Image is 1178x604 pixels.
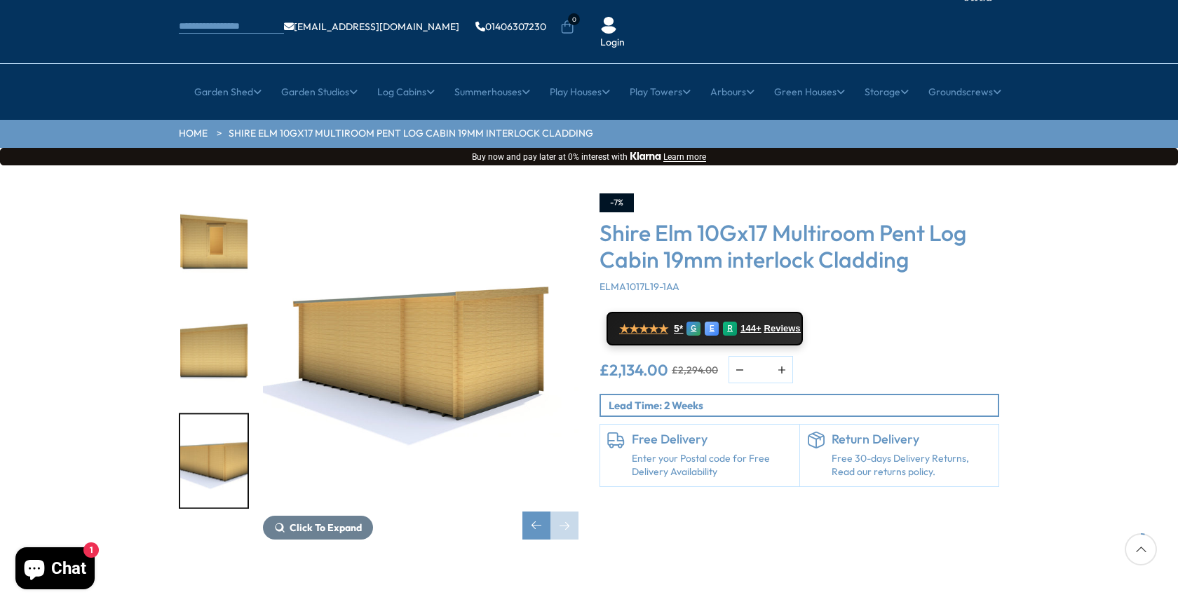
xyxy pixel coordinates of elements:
div: 10 / 10 [179,413,249,509]
a: Groundscrews [928,74,1001,109]
img: Elm2990x50909_9x16_8090_ec3bb1c0-5988-4aae-8cb6-c11a37787556_200x200.jpg [180,305,248,398]
span: Click To Expand [290,521,362,534]
a: Green Houses [774,74,845,109]
a: Log Cabins [377,74,435,109]
div: G [686,322,700,336]
div: 8 / 10 [179,193,249,289]
p: Lead Time: 2 Weeks [609,398,998,413]
span: 0 [568,13,580,25]
a: Shire Elm 10Gx17 Multiroom Pent Log Cabin 19mm interlock Cladding [229,127,593,141]
h6: Free Delivery [632,432,792,447]
a: Storage [865,74,909,109]
a: Enter your Postal code for Free Delivery Availability [632,452,792,479]
h6: Return Delivery [832,432,992,447]
a: Play Houses [550,74,610,109]
div: E [705,322,719,336]
ins: £2,134.00 [600,362,668,378]
a: Login [600,36,625,50]
img: Elm2990x50909_9x16_8135_e7a9280d-a418-41a3-9b5b-abcd42de41af_200x200.jpg [180,414,248,507]
a: [EMAIL_ADDRESS][DOMAIN_NAME] [284,22,459,32]
a: Garden Shed [194,74,262,109]
a: Play Towers [630,74,691,109]
a: 0 [560,20,574,34]
div: -7% [600,193,634,212]
span: 144+ [740,323,761,334]
img: Shire Elm 10Gx17 Multiroom Pent Log Cabin 19mm interlock Cladding - Best Shed [263,193,578,509]
a: ★★★★★ 5* G E R 144+ Reviews [607,312,803,345]
a: 01406307230 [475,22,546,32]
span: ★★★★★ [619,322,668,336]
a: Garden Studios [281,74,358,109]
div: Next slide [550,512,578,540]
button: Click To Expand [263,516,373,540]
div: 10 / 10 [263,193,578,540]
a: Arbours [710,74,754,109]
span: Reviews [764,323,801,334]
inbox-online-store-chat: Shopify online store chat [11,547,99,593]
div: R [723,322,737,336]
div: 9 / 10 [179,303,249,399]
a: Summerhouses [454,74,530,109]
div: Previous slide [522,512,550,540]
span: ELMA1017L19-1AA [600,280,679,293]
img: User Icon [600,17,617,34]
h3: Shire Elm 10Gx17 Multiroom Pent Log Cabin 19mm interlock Cladding [600,219,999,273]
img: Elm2990x50909_9x16_8-090_6ca46722-26c9-43ef-8743-02d61c39eab5_200x200.jpg [180,195,248,288]
del: £2,294.00 [672,365,718,375]
p: Free 30-days Delivery Returns, Read our returns policy. [832,452,992,479]
a: HOME [179,127,208,141]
